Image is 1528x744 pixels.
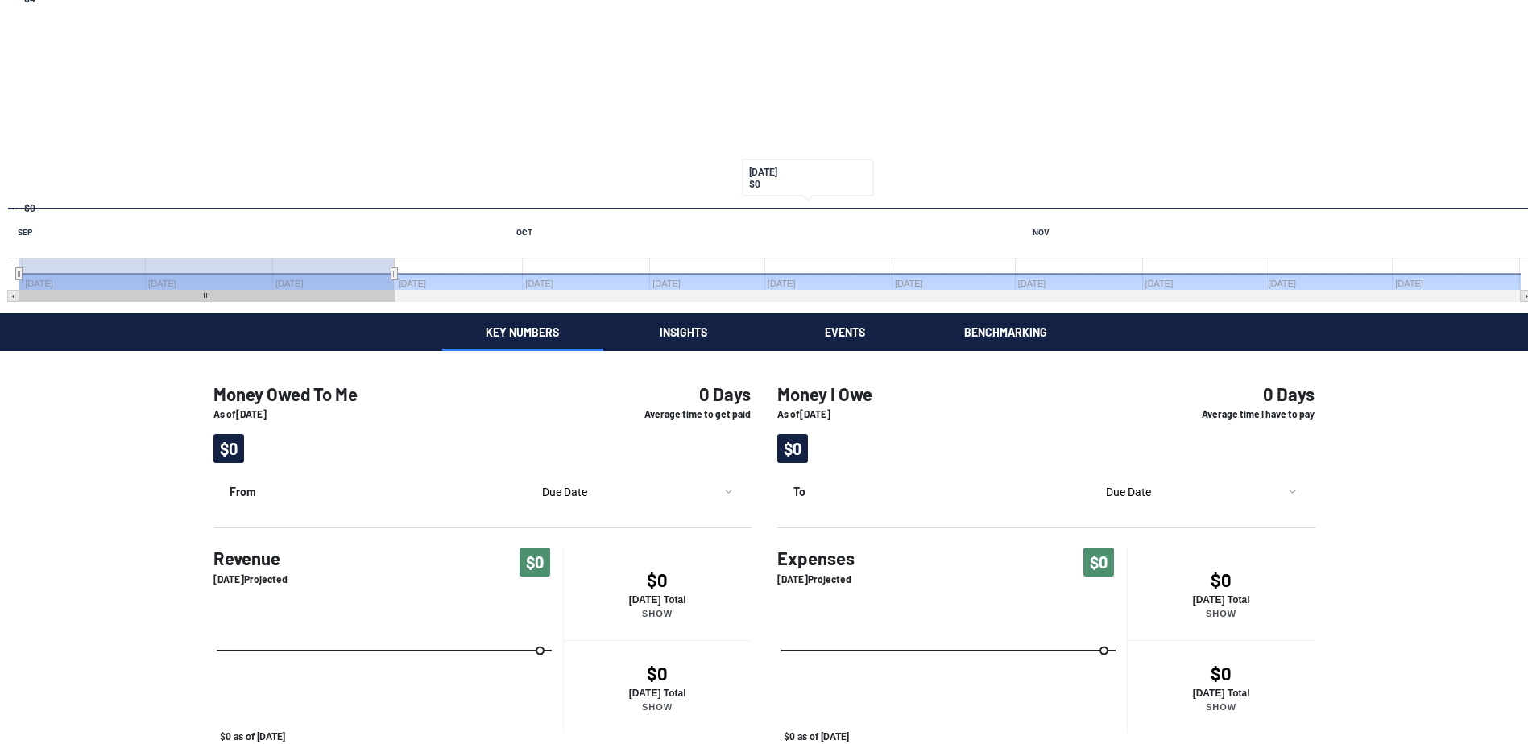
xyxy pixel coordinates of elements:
button: Key Numbers [442,313,603,351]
text: NOV [1033,228,1050,237]
g: Past/Projected Data, series 1 of 3 with 31 data points. [214,647,553,655]
text: OCT [516,228,532,237]
button: $0[DATE] TotalShow [563,548,752,640]
p: To [793,476,1084,500]
h4: Expenses [777,548,855,568]
button: $0[DATE] TotalShow [1127,640,1315,734]
button: Benchmarking [925,313,1087,351]
p: [DATE] Total [564,688,752,699]
p: [DATE] Projected [213,572,288,586]
button: sort by [1099,476,1298,508]
h4: $0 [1128,663,1315,684]
p: From [230,476,520,500]
h4: Money Owed To Me [213,383,550,404]
button: Show Past/Projected Data [784,731,872,742]
text: SEP [18,228,33,237]
h4: Money I Owe [777,383,1114,404]
span: $0 [1083,548,1114,577]
p: As of [DATE] [777,407,1114,421]
g: Past/Projected Data, series 1 of 4 with 93 data points. Y axis, values. X axis, Time. [6,207,1525,210]
h4: $0 [564,663,752,684]
g: Past/Projected Data, series 1 of 3 with 31 data points. [778,647,1117,655]
p: Show [564,702,752,712]
button: $0[DATE] TotalShow [563,640,752,734]
span: $0 [777,434,808,463]
h4: $0 [1128,569,1315,590]
p: Show [1128,609,1315,618]
h4: 0 Days [576,383,752,404]
p: Average time to get paid [576,407,752,421]
p: [DATE] Total [1128,594,1315,606]
p: [DATE] Projected [777,572,855,586]
span: $0 [213,434,244,463]
p: Show [1128,702,1315,712]
p: Show [564,609,752,618]
button: Events [764,313,925,351]
button: Show Past/Projected Data [220,731,308,742]
p: As of [DATE] [213,407,550,421]
p: [DATE] Total [564,594,752,606]
span: $0 [520,548,550,577]
p: [DATE] Total [1128,688,1315,699]
h4: $0 [564,569,752,590]
h4: 0 Days [1140,383,1315,404]
path: Saturday, Aug 30, 04:00, 0. Past/Projected Data. [536,647,544,655]
button: $0[DATE] TotalShow [1127,548,1315,640]
button: sort by [536,476,735,508]
p: Average time I have to pay [1140,407,1315,421]
h4: Revenue [213,548,288,568]
button: Insights [603,313,764,351]
path: Saturday, Aug 30, 04:00, 0. Past/Projected Data. [1100,647,1108,655]
text: $0 [24,203,35,214]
